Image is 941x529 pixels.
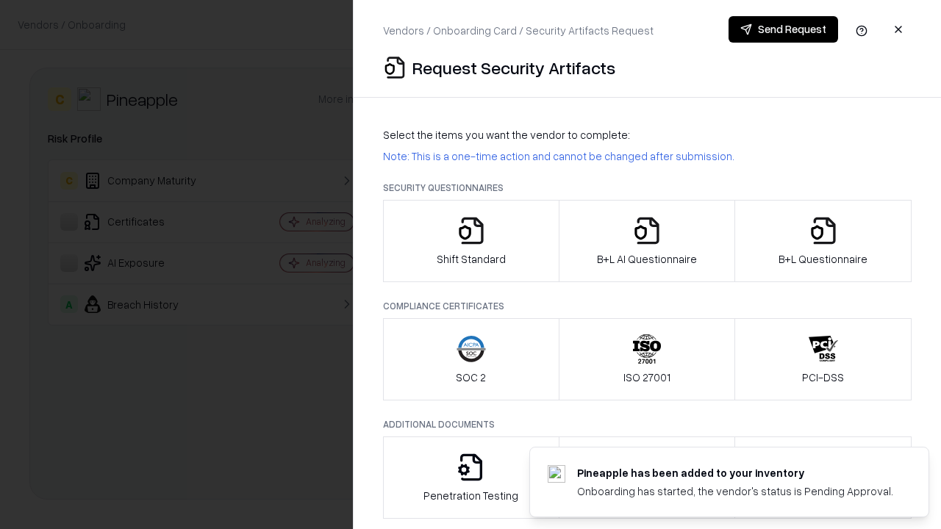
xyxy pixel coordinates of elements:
button: Data Processing Agreement [734,436,912,519]
button: SOC 2 [383,318,559,400]
button: PCI-DSS [734,318,912,400]
button: B+L AI Questionnaire [559,200,736,282]
p: B+L Questionnaire [779,251,867,267]
div: Onboarding has started, the vendor's status is Pending Approval. [577,483,893,499]
p: Vendors / Onboarding Card / Security Artifacts Request [383,23,654,38]
button: B+L Questionnaire [734,200,912,282]
p: Security Questionnaires [383,181,912,194]
p: Note: This is a one-time action and cannot be changed after submission. [383,148,912,164]
div: Pineapple has been added to your inventory [577,465,893,481]
p: ISO 27001 [623,370,670,385]
button: Shift Standard [383,200,559,282]
p: Select the items you want the vendor to complete: [383,127,912,143]
p: Shift Standard [437,251,506,267]
p: Additional Documents [383,418,912,431]
button: Privacy Policy [559,436,736,519]
p: PCI-DSS [802,370,844,385]
p: B+L AI Questionnaire [597,251,697,267]
button: ISO 27001 [559,318,736,400]
p: Penetration Testing [423,488,518,503]
button: Penetration Testing [383,436,559,519]
button: Send Request [729,16,838,43]
p: Request Security Artifacts [412,56,615,79]
p: Compliance Certificates [383,300,912,312]
img: pineappleenergy.com [548,465,565,483]
p: SOC 2 [456,370,486,385]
